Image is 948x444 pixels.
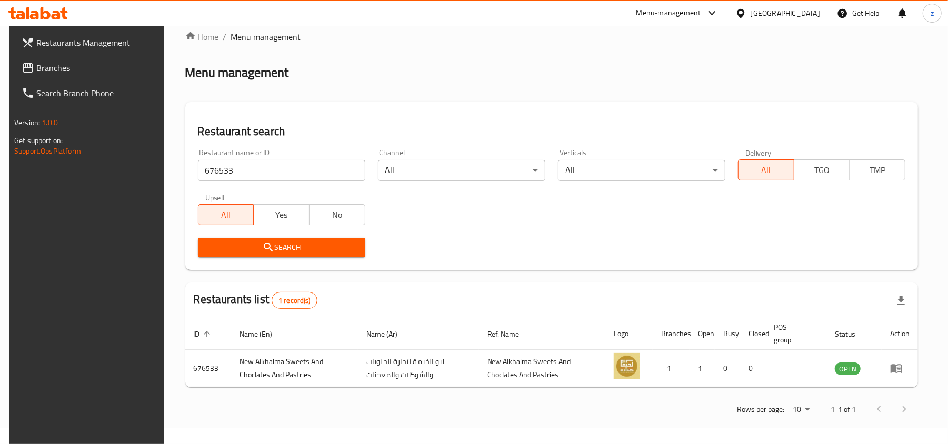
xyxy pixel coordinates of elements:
a: Restaurants Management [13,30,167,55]
span: Name (Ar) [366,328,411,340]
span: Version: [14,116,40,129]
h2: Restaurant search [198,124,905,139]
th: Open [690,318,715,350]
th: Busy [715,318,740,350]
span: Search [206,241,357,254]
div: Export file [889,288,914,313]
span: All [743,163,790,178]
div: [GEOGRAPHIC_DATA] [751,7,820,19]
span: TMP [854,163,901,178]
td: New Alkhaima Sweets And Choclates And Pastries [232,350,358,387]
button: No [309,204,365,225]
button: All [198,204,254,225]
span: Search Branch Phone [36,87,159,99]
h2: Restaurants list [194,291,317,309]
span: Name (En) [240,328,286,340]
span: OPEN [835,363,861,375]
a: Search Branch Phone [13,80,167,106]
a: Branches [13,55,167,80]
div: Total records count [272,292,317,309]
table: enhanced table [185,318,918,387]
span: z [931,7,934,19]
span: 1 record(s) [272,296,317,306]
td: نيو الخيمة لتجارة الحلويات والشوكلات والمعجنات [358,350,478,387]
li: / [223,31,227,43]
td: 1 [653,350,690,387]
div: All [558,160,725,181]
img: New Alkhaima Sweets And Choclates And Pastries [614,353,640,379]
button: Search [198,238,365,257]
td: 0 [715,350,740,387]
div: Menu [890,362,910,375]
div: Menu-management [636,7,701,19]
th: Logo [605,318,653,350]
td: New Alkhaima Sweets And Choclates And Pastries [479,350,606,387]
span: No [314,207,361,223]
input: Search for restaurant name or ID.. [198,160,365,181]
td: 0 [740,350,765,387]
label: Delivery [745,149,772,156]
a: Home [185,31,219,43]
th: Closed [740,318,765,350]
span: Yes [258,207,305,223]
span: Restaurants Management [36,36,159,49]
p: 1-1 of 1 [831,403,856,416]
span: All [203,207,250,223]
nav: breadcrumb [185,31,918,43]
button: All [738,159,794,180]
div: Rows per page: [789,402,814,418]
span: Branches [36,62,159,74]
th: Branches [653,318,690,350]
button: TGO [794,159,850,180]
a: Support.OpsPlatform [14,144,81,158]
th: Action [882,318,918,350]
span: Get support on: [14,134,63,147]
span: Status [835,328,869,340]
span: Ref. Name [487,328,533,340]
button: TMP [849,159,905,180]
td: 676533 [185,350,232,387]
span: Menu management [231,31,301,43]
span: POS group [774,321,814,346]
div: All [378,160,545,181]
span: ID [194,328,214,340]
h2: Menu management [185,64,289,81]
label: Upsell [205,194,225,201]
p: Rows per page: [737,403,784,416]
td: 1 [690,350,715,387]
span: TGO [799,163,846,178]
button: Yes [253,204,310,225]
span: 1.0.0 [42,116,58,129]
